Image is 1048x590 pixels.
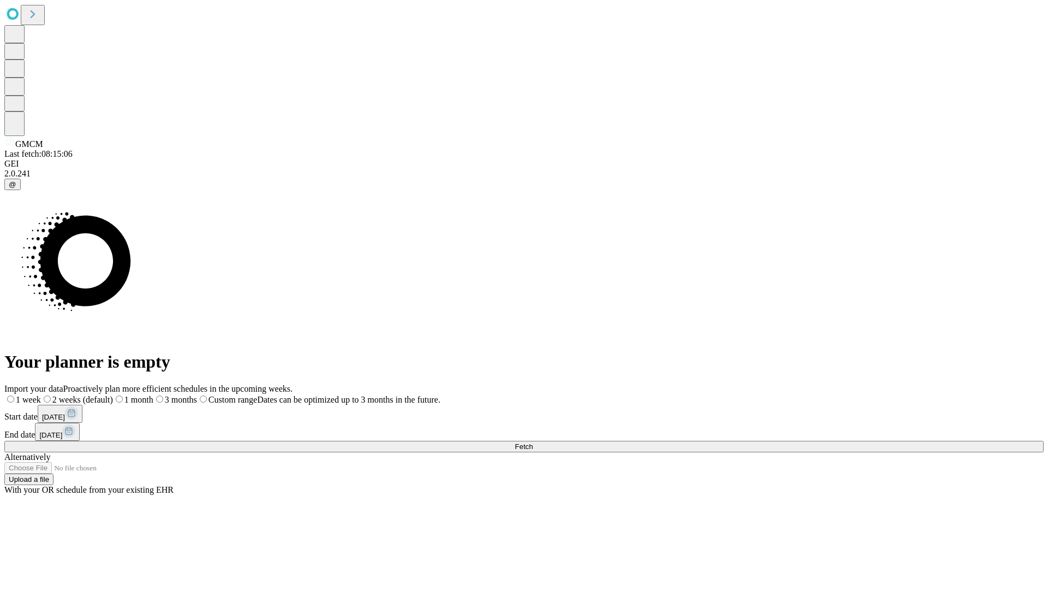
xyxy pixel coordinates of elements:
[116,396,123,403] input: 1 month
[38,405,82,423] button: [DATE]
[4,169,1044,179] div: 2.0.241
[156,396,163,403] input: 3 months
[4,159,1044,169] div: GEI
[9,180,16,188] span: @
[4,384,63,393] span: Import your data
[7,396,14,403] input: 1 week
[165,395,197,404] span: 3 months
[63,384,293,393] span: Proactively plan more efficient schedules in the upcoming weeks.
[4,405,1044,423] div: Start date
[15,139,43,149] span: GMCM
[4,485,174,494] span: With your OR schedule from your existing EHR
[4,352,1044,372] h1: Your planner is empty
[39,431,62,439] span: [DATE]
[209,395,257,404] span: Custom range
[200,396,207,403] input: Custom rangeDates can be optimized up to 3 months in the future.
[4,423,1044,441] div: End date
[4,452,50,462] span: Alternatively
[124,395,153,404] span: 1 month
[4,441,1044,452] button: Fetch
[44,396,51,403] input: 2 weeks (default)
[515,442,533,451] span: Fetch
[16,395,41,404] span: 1 week
[35,423,80,441] button: [DATE]
[4,179,21,190] button: @
[42,413,65,421] span: [DATE]
[257,395,440,404] span: Dates can be optimized up to 3 months in the future.
[4,149,73,158] span: Last fetch: 08:15:06
[52,395,113,404] span: 2 weeks (default)
[4,474,53,485] button: Upload a file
